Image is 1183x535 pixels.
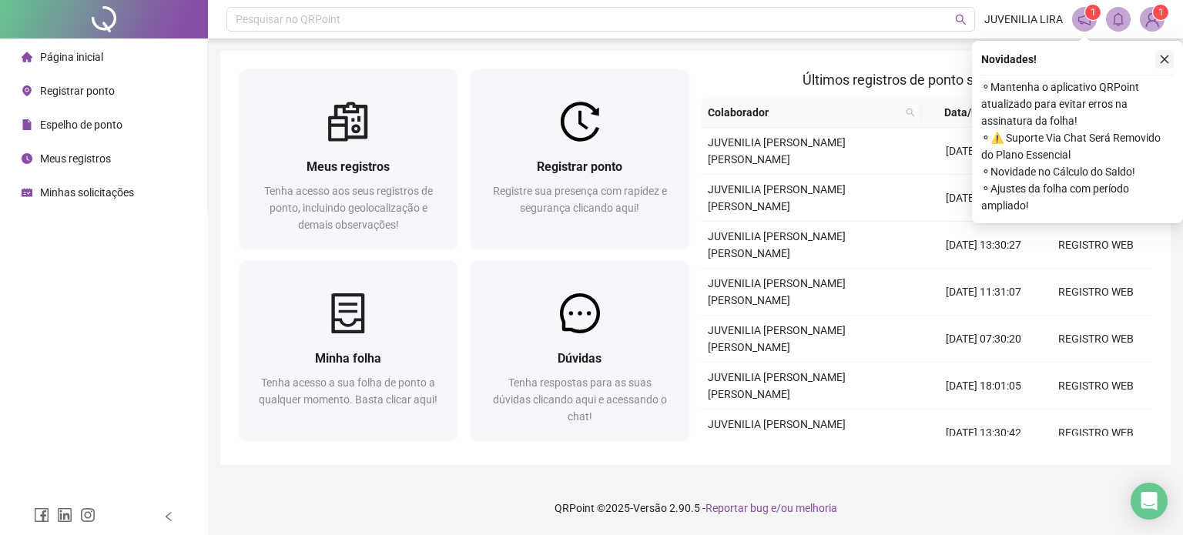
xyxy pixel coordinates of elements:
span: 1 [1091,7,1096,18]
td: [DATE] 13:30:27 [927,222,1040,269]
span: JUVENILIA [PERSON_NAME] [PERSON_NAME] [708,183,846,212]
span: left [163,511,174,522]
span: Minhas solicitações [40,186,134,199]
span: home [22,52,32,62]
span: ⚬ Mantenha o aplicativo QRPoint atualizado para evitar erros na assinatura da folha! [981,79,1174,129]
td: REGISTRO WEB [1040,269,1152,316]
span: Dúvidas [558,351,602,366]
span: Minha folha [315,351,381,366]
td: REGISTRO WEB [1040,316,1152,363]
footer: QRPoint © 2025 - 2.90.5 - [208,481,1183,535]
td: [DATE] 11:31:07 [927,269,1040,316]
td: REGISTRO WEB [1040,410,1152,456]
span: bell [1111,12,1125,26]
td: REGISTRO WEB [1040,222,1152,269]
div: Open Intercom Messenger [1131,483,1168,520]
span: search [903,101,918,124]
td: [DATE] 13:30:42 [927,410,1040,456]
span: Tenha acesso a sua folha de ponto a qualquer momento. Basta clicar aqui! [259,376,437,406]
span: Registrar ponto [537,159,622,174]
span: file [22,119,32,130]
sup: Atualize o seu contato no menu Meus Dados [1153,5,1168,20]
td: [DATE] 07:31:04 [927,128,1040,175]
a: Meus registrosTenha acesso aos seus registros de ponto, incluindo geolocalização e demais observa... [239,69,458,249]
span: Registre sua presença com rapidez e segurança clicando aqui! [493,185,667,214]
img: 63970 [1141,8,1164,31]
span: search [906,108,915,117]
span: JUVENILIA [PERSON_NAME] [PERSON_NAME] [708,418,846,447]
td: [DATE] 17:00:04 [927,175,1040,222]
span: close [1159,54,1170,65]
span: instagram [80,507,96,523]
span: Data/Hora [927,104,1012,121]
span: environment [22,85,32,96]
span: JUVENILIA [PERSON_NAME] [PERSON_NAME] [708,324,846,353]
span: linkedin [57,507,72,523]
span: Colaborador [708,104,900,121]
span: JUVENILIA [PERSON_NAME] [PERSON_NAME] [708,136,846,166]
span: notification [1077,12,1091,26]
span: JUVENILIA [PERSON_NAME] [PERSON_NAME] [708,230,846,259]
span: Registrar ponto [40,85,115,97]
span: JUVENILIA [PERSON_NAME] [PERSON_NAME] [708,371,846,400]
span: Tenha acesso aos seus registros de ponto, incluindo geolocalização e demais observações! [264,185,433,231]
span: Reportar bug e/ou melhoria [705,502,837,514]
span: Meus registros [40,152,111,165]
td: [DATE] 07:30:20 [927,316,1040,363]
td: [DATE] 18:01:05 [927,363,1040,410]
span: JUVENILIA LIRA [984,11,1063,28]
a: Minha folhaTenha acesso a sua folha de ponto a qualquer momento. Basta clicar aqui! [239,261,458,440]
span: ⚬ ⚠️ Suporte Via Chat Será Removido do Plano Essencial [981,129,1174,163]
td: REGISTRO WEB [1040,363,1152,410]
span: ⚬ Novidade no Cálculo do Saldo! [981,163,1174,180]
span: Últimos registros de ponto sincronizados [803,72,1051,88]
span: JUVENILIA [PERSON_NAME] [PERSON_NAME] [708,277,846,306]
span: Versão [633,502,667,514]
span: ⚬ Ajustes da folha com período ampliado! [981,180,1174,214]
span: Meus registros [307,159,390,174]
span: 1 [1158,7,1164,18]
span: search [955,14,967,25]
span: Tenha respostas para as suas dúvidas clicando aqui e acessando o chat! [493,376,667,423]
span: Espelho de ponto [40,119,122,131]
span: Novidades ! [981,51,1037,68]
a: Registrar pontoRegistre sua presença com rapidez e segurança clicando aqui! [471,69,690,249]
span: schedule [22,187,32,198]
sup: 1 [1085,5,1101,20]
span: clock-circle [22,153,32,164]
th: Data/Hora [921,98,1031,128]
span: Página inicial [40,51,103,63]
span: facebook [34,507,49,523]
a: DúvidasTenha respostas para as suas dúvidas clicando aqui e acessando o chat! [471,261,690,440]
